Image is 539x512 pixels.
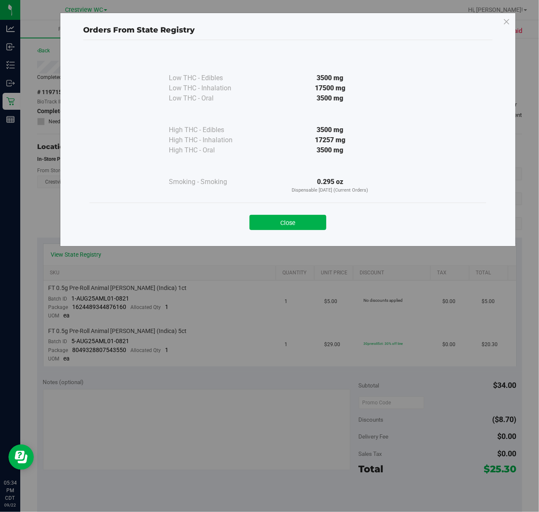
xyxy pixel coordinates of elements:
button: Close [249,215,326,230]
div: Smoking - Smoking [169,177,253,187]
div: 3500 mg [253,145,407,155]
p: Dispensable [DATE] (Current Orders) [253,187,407,194]
div: High THC - Oral [169,145,253,155]
span: Orders From State Registry [83,25,195,35]
div: Low THC - Inhalation [169,83,253,93]
div: High THC - Edibles [169,125,253,135]
div: 17257 mg [253,135,407,145]
iframe: Resource center [8,444,34,470]
div: High THC - Inhalation [169,135,253,145]
div: Low THC - Edibles [169,73,253,83]
div: 0.295 oz [253,177,407,194]
div: 3500 mg [253,93,407,103]
div: 17500 mg [253,83,407,93]
div: 3500 mg [253,125,407,135]
div: 3500 mg [253,73,407,83]
div: Low THC - Oral [169,93,253,103]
